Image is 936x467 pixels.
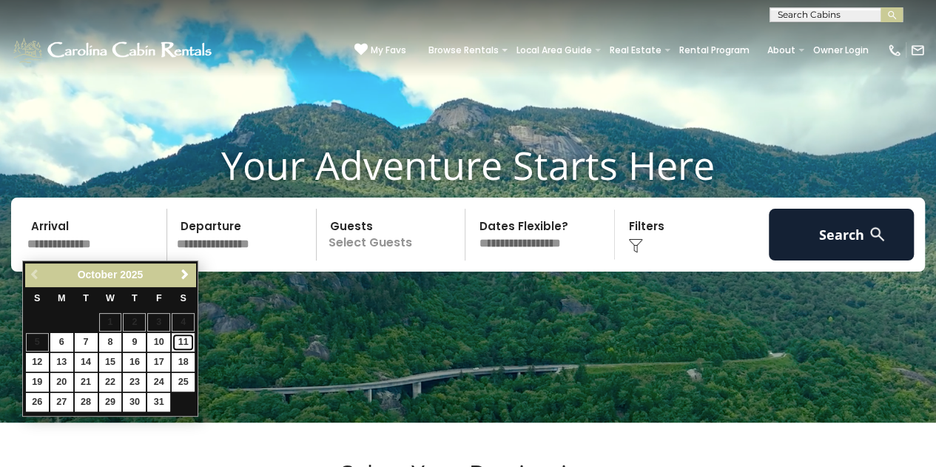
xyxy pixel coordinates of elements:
[11,142,925,188] h1: Your Adventure Starts Here
[179,269,191,280] span: Next
[123,333,146,352] a: 9
[172,373,195,392] a: 25
[509,40,599,61] a: Local Area Guide
[26,353,49,372] a: 12
[83,293,89,303] span: Tuesday
[50,353,73,372] a: 13
[75,373,98,392] a: 21
[175,266,194,284] a: Next
[910,43,925,58] img: mail-regular-white.png
[371,44,406,57] span: My Favs
[321,209,465,261] p: Select Guests
[172,333,195,352] a: 11
[50,393,73,411] a: 27
[26,393,49,411] a: 26
[99,373,122,392] a: 22
[123,373,146,392] a: 23
[806,40,876,61] a: Owner Login
[75,393,98,411] a: 28
[11,36,216,65] img: White-1-1-2.png
[99,353,122,372] a: 15
[123,393,146,411] a: 30
[34,293,40,303] span: Sunday
[760,40,803,61] a: About
[75,353,98,372] a: 14
[147,333,170,352] a: 10
[147,353,170,372] a: 17
[354,43,406,58] a: My Favs
[120,269,143,280] span: 2025
[156,293,162,303] span: Friday
[868,225,886,243] img: search-regular-white.png
[99,393,122,411] a: 29
[50,333,73,352] a: 6
[628,238,643,253] img: filter--v1.png
[99,333,122,352] a: 8
[75,333,98,352] a: 7
[123,353,146,372] a: 16
[106,293,115,303] span: Wednesday
[769,209,914,261] button: Search
[58,293,66,303] span: Monday
[147,373,170,392] a: 24
[26,373,49,392] a: 19
[147,393,170,411] a: 31
[887,43,902,58] img: phone-regular-white.png
[421,40,506,61] a: Browse Rentals
[602,40,669,61] a: Real Estate
[172,353,195,372] a: 18
[672,40,757,61] a: Rental Program
[132,293,138,303] span: Thursday
[181,293,186,303] span: Saturday
[78,269,118,280] span: October
[50,373,73,392] a: 20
